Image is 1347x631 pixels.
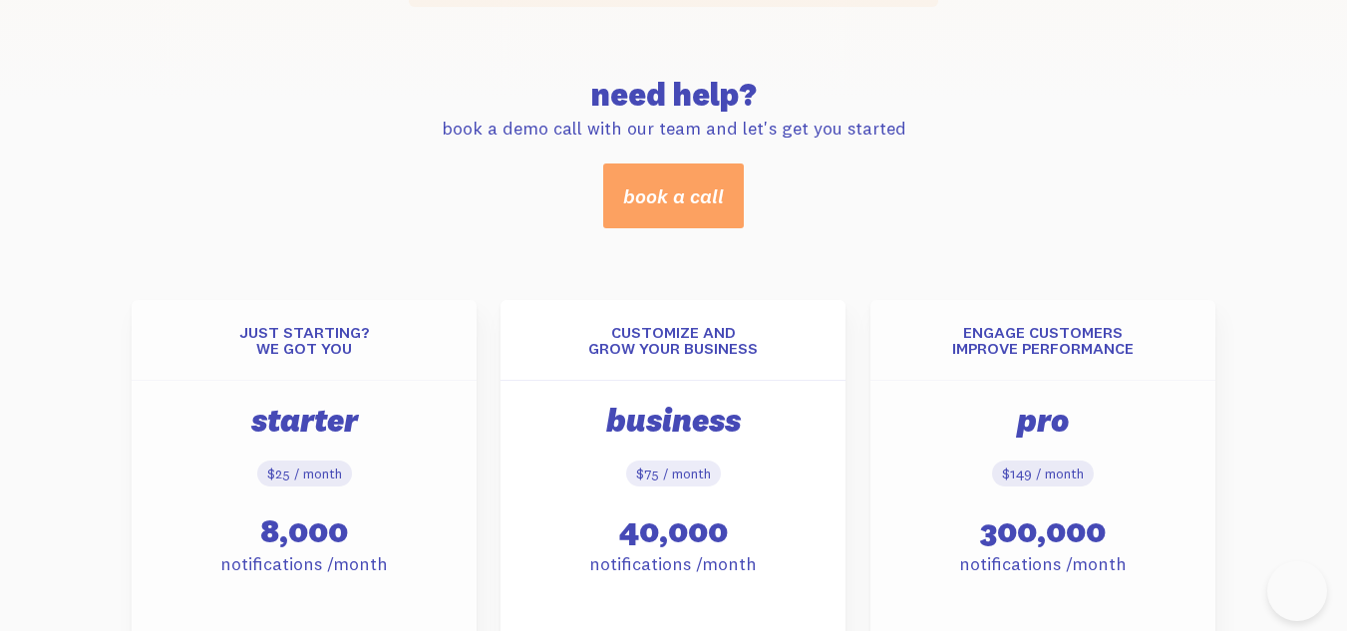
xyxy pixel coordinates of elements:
[882,405,1203,437] h2: PRO
[1267,561,1327,621] iframe: Help Scout Beacon - Open
[882,552,1203,575] p: notifications /month
[421,117,927,140] p: book a demo call with our team and let's get you started
[421,79,927,111] h2: need help?
[144,552,465,575] p: notifications /month
[992,461,1094,486] div: $149 / month
[257,461,352,486] div: $25 / month
[132,324,477,356] h3: Just starting? We got you
[144,405,465,437] h2: Starter
[603,163,744,228] a: book a call
[512,552,834,575] p: notifications /month
[626,461,721,486] div: $75 / month
[501,324,845,356] h3: customize and grow your business
[512,405,834,437] h2: Business
[882,510,1203,552] p: 300,000
[870,324,1215,356] h3: engage customers improve performance
[144,510,465,552] p: 8,000
[512,510,834,552] p: 40,000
